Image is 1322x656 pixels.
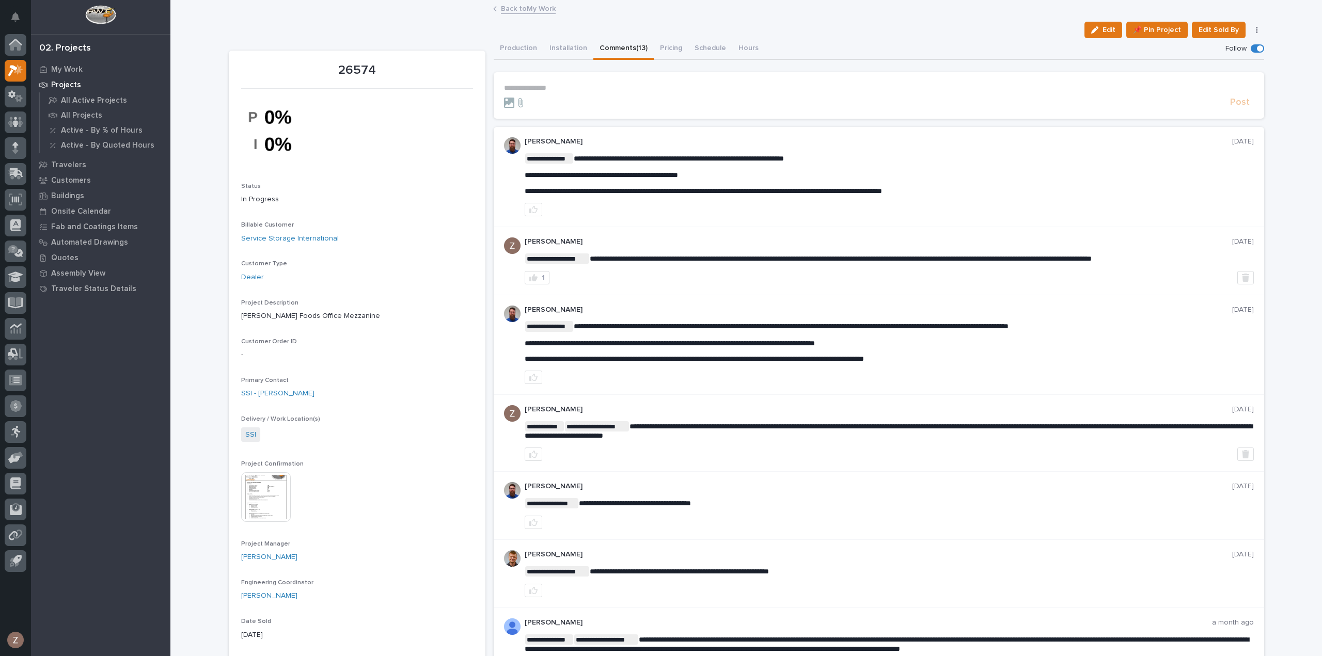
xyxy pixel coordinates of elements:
[13,12,26,29] div: Notifications
[654,38,688,60] button: Pricing
[732,38,765,60] button: Hours
[241,388,314,399] a: SSI - [PERSON_NAME]
[241,580,313,586] span: Engineering Coordinator
[241,183,261,189] span: Status
[51,238,128,247] p: Automated Drawings
[501,2,556,14] a: Back toMy Work
[1232,550,1254,559] p: [DATE]
[40,123,170,137] a: Active - By % of Hours
[31,61,170,77] a: My Work
[525,203,542,216] button: like this post
[61,141,154,150] p: Active - By Quoted Hours
[51,81,81,90] p: Projects
[241,272,264,283] a: Dealer
[31,265,170,281] a: Assembly View
[1126,22,1188,38] button: 📌 Pin Project
[61,111,102,120] p: All Projects
[241,222,294,228] span: Billable Customer
[241,416,320,422] span: Delivery / Work Location(s)
[31,234,170,250] a: Automated Drawings
[61,126,143,135] p: Active - By % of Hours
[525,447,542,461] button: like this post
[51,176,91,185] p: Customers
[241,618,271,625] span: Date Sold
[504,550,521,567] img: AOh14Gijbd6eejXF32J59GfCOuyvh5OjNDKoIp8XuOuX=s96-c
[241,311,473,322] p: [PERSON_NAME] Foods Office Mezzanine
[504,137,521,154] img: 6hTokn1ETDGPf9BPokIQ
[31,172,170,188] a: Customers
[1199,24,1239,36] span: Edit Sold By
[241,541,290,547] span: Project Manager
[51,253,78,263] p: Quotes
[241,339,297,345] span: Customer Order ID
[525,137,1232,146] p: [PERSON_NAME]
[1232,405,1254,414] p: [DATE]
[61,96,127,105] p: All Active Projects
[1237,271,1254,284] button: Delete post
[245,429,256,440] a: SSI
[525,371,542,384] button: like this post
[1084,22,1122,38] button: Edit
[688,38,732,60] button: Schedule
[241,194,473,205] p: In Progress
[525,306,1232,314] p: [PERSON_NAME]
[1230,97,1250,108] span: Post
[241,552,297,563] a: [PERSON_NAME]
[241,630,473,641] p: [DATE]
[525,237,1232,246] p: [PERSON_NAME]
[5,629,26,651] button: users-avatar
[504,405,521,422] img: AGNmyxac9iQmFt5KMn4yKUk2u-Y3CYPXgWg2Ri7a09A=s96-c
[525,550,1232,559] p: [PERSON_NAME]
[241,95,319,166] img: UeRjggSXtQOP4qDeaiwZ1yBuBYqZthGfE7FEJg6hh4E
[51,284,136,294] p: Traveler Status Details
[494,38,543,60] button: Production
[1103,25,1115,35] span: Edit
[504,237,521,254] img: AGNmyxac9iQmFt5KMn4yKUk2u-Y3CYPXgWg2Ri7a09A=s96-c
[1226,97,1254,108] button: Post
[593,38,654,60] button: Comments (13)
[525,482,1232,491] p: [PERSON_NAME]
[525,271,549,284] button: 1
[39,43,91,54] div: 02. Projects
[504,482,521,499] img: 6hTokn1ETDGPf9BPokIQ
[241,461,304,467] span: Project Confirmation
[543,38,593,60] button: Installation
[1133,24,1181,36] span: 📌 Pin Project
[1232,482,1254,491] p: [DATE]
[504,618,521,635] img: AD5-WCmqz5_Kcnfb-JNJs0Fv3qBS0Jz1bxG2p1UShlkZ8J-3JKvvASxRW6Lr0wxC8O3POQnnEju8qItGG9E5Uxbglh-85Yquq...
[525,618,1212,627] p: [PERSON_NAME]
[1225,44,1247,53] p: Follow
[542,274,545,281] div: 1
[241,590,297,601] a: [PERSON_NAME]
[51,191,84,201] p: Buildings
[51,222,138,232] p: Fab and Coatings Items
[51,207,111,216] p: Onsite Calendar
[31,281,170,296] a: Traveler Status Details
[51,269,105,278] p: Assembly View
[40,93,170,107] a: All Active Projects
[31,188,170,203] a: Buildings
[241,349,473,360] p: -
[31,250,170,265] a: Quotes
[51,161,86,170] p: Travelers
[241,233,339,244] a: Service Storage International
[241,63,473,78] p: 26574
[241,377,289,383] span: Primary Contact
[5,6,26,28] button: Notifications
[241,261,287,267] span: Customer Type
[1232,137,1254,146] p: [DATE]
[31,157,170,172] a: Travelers
[40,108,170,122] a: All Projects
[1192,22,1246,38] button: Edit Sold By
[1237,447,1254,461] button: Delete post
[51,65,83,74] p: My Work
[241,300,298,306] span: Project Description
[85,5,116,24] img: Workspace Logo
[525,516,542,529] button: like this post
[504,306,521,322] img: 6hTokn1ETDGPf9BPokIQ
[31,77,170,92] a: Projects
[31,203,170,219] a: Onsite Calendar
[525,405,1232,414] p: [PERSON_NAME]
[525,584,542,597] button: like this post
[1212,618,1254,627] p: a month ago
